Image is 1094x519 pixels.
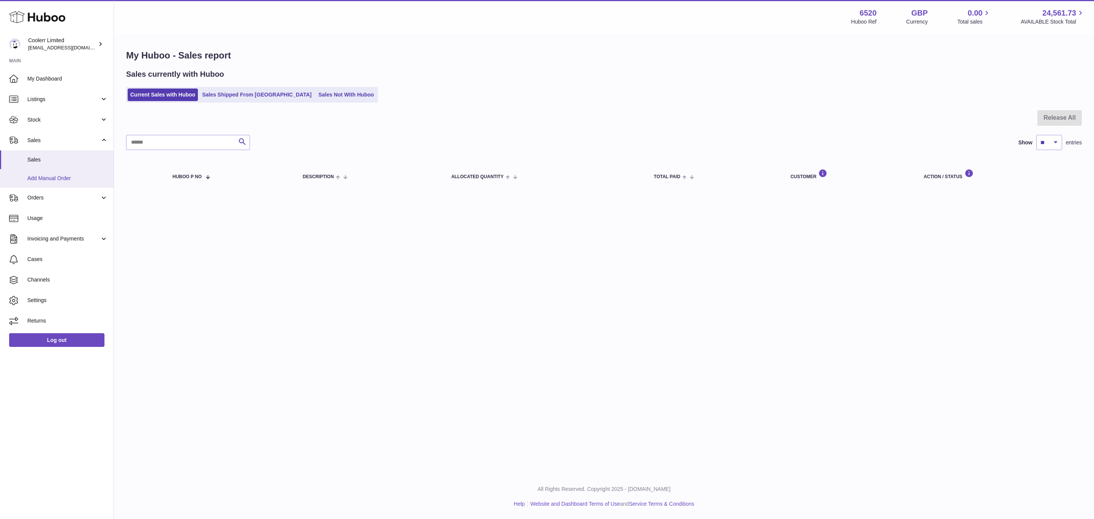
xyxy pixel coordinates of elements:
[303,174,334,179] span: Description
[968,8,983,18] span: 0.00
[1018,139,1032,146] label: Show
[27,256,108,263] span: Cases
[851,18,877,25] div: Huboo Ref
[172,174,202,179] span: Huboo P no
[27,317,108,324] span: Returns
[316,89,376,101] a: Sales Not With Huboo
[27,235,100,242] span: Invoicing and Payments
[28,44,112,51] span: [EMAIL_ADDRESS][DOMAIN_NAME]
[790,169,908,179] div: Customer
[957,18,991,25] span: Total sales
[27,156,108,163] span: Sales
[654,174,680,179] span: Total paid
[911,8,928,18] strong: GBP
[528,500,694,508] li: and
[128,89,198,101] a: Current Sales with Huboo
[1021,8,1085,25] a: 24,561.73 AVAILABLE Stock Total
[28,37,96,51] div: Coolerr Limited
[199,89,314,101] a: Sales Shipped From [GEOGRAPHIC_DATA]
[27,96,100,103] span: Listings
[9,38,21,50] img: internalAdmin-6520@internal.huboo.com
[860,8,877,18] strong: 6520
[27,194,100,201] span: Orders
[27,215,108,222] span: Usage
[27,137,100,144] span: Sales
[27,175,108,182] span: Add Manual Order
[126,69,224,79] h2: Sales currently with Huboo
[629,501,694,507] a: Service Terms & Conditions
[27,297,108,304] span: Settings
[1021,18,1085,25] span: AVAILABLE Stock Total
[120,486,1088,493] p: All Rights Reserved. Copyright 2025 - [DOMAIN_NAME]
[1066,139,1082,146] span: entries
[27,75,108,82] span: My Dashboard
[9,333,104,347] a: Log out
[451,174,504,179] span: ALLOCATED Quantity
[27,116,100,123] span: Stock
[530,501,620,507] a: Website and Dashboard Terms of Use
[126,49,1082,62] h1: My Huboo - Sales report
[906,18,928,25] div: Currency
[923,169,1074,179] div: Action / Status
[957,8,991,25] a: 0.00 Total sales
[1042,8,1076,18] span: 24,561.73
[514,501,525,507] a: Help
[27,276,108,283] span: Channels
